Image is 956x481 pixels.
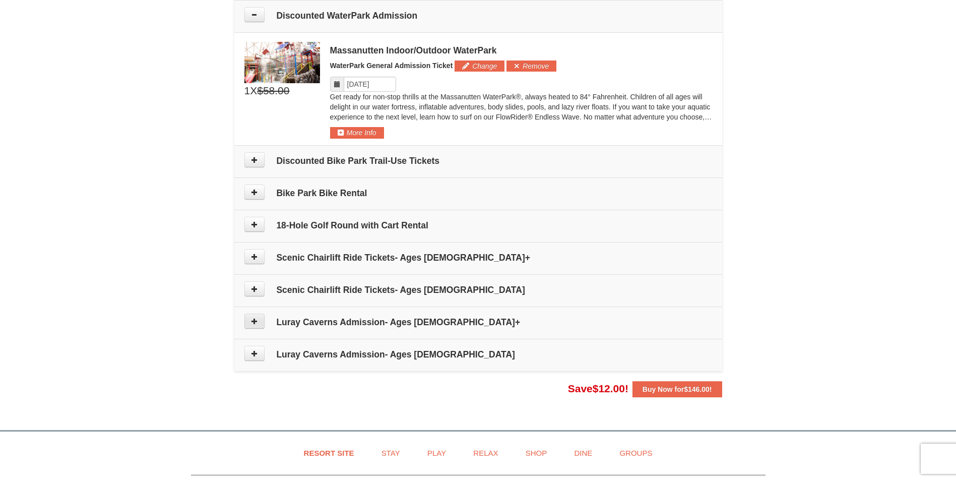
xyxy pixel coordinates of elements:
[593,383,625,394] span: $12.00
[643,385,712,393] strong: Buy Now for !
[607,442,665,464] a: Groups
[244,253,712,263] h4: Scenic Chairlift Ride Tickets- Ages [DEMOGRAPHIC_DATA]+
[257,83,289,98] span: $58.00
[330,45,712,55] div: Massanutten Indoor/Outdoor WaterPark
[244,220,712,230] h4: 18-Hole Golf Round with Cart Rental
[561,442,605,464] a: Dine
[513,442,560,464] a: Shop
[244,156,712,166] h4: Discounted Bike Park Trail-Use Tickets
[330,92,712,122] p: Get ready for non-stop thrills at the Massanutten WaterPark®, always heated to 84° Fahrenheit. Ch...
[415,442,459,464] a: Play
[632,381,722,397] button: Buy Now for$146.00!
[330,127,384,138] button: More Info
[684,385,710,393] span: $146.00
[291,442,367,464] a: Resort Site
[244,83,250,98] span: 1
[506,61,556,72] button: Remove
[455,61,504,72] button: Change
[369,442,413,464] a: Stay
[244,42,320,83] img: 6619917-1403-22d2226d.jpg
[568,383,628,394] span: Save !
[244,188,712,198] h4: Bike Park Bike Rental
[330,62,453,70] span: WaterPark General Admission Ticket
[461,442,511,464] a: Relax
[244,11,712,21] h4: Discounted WaterPark Admission
[244,317,712,327] h4: Luray Caverns Admission- Ages [DEMOGRAPHIC_DATA]+
[244,349,712,359] h4: Luray Caverns Admission- Ages [DEMOGRAPHIC_DATA]
[244,285,712,295] h4: Scenic Chairlift Ride Tickets- Ages [DEMOGRAPHIC_DATA]
[250,83,257,98] span: X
